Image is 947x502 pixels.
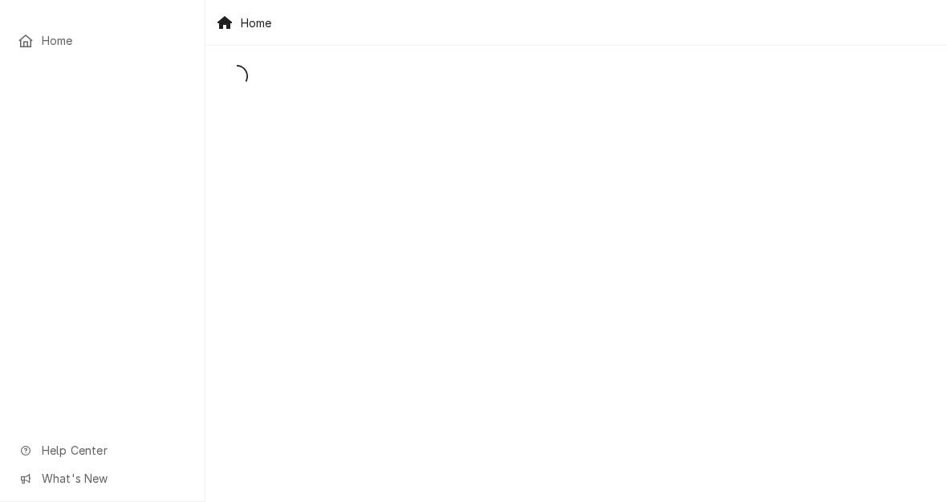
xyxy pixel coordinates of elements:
[10,437,195,464] a: Go to Help Center
[10,465,195,492] a: Go to What's New
[42,32,187,49] span: Home
[10,27,195,54] a: Home
[42,470,185,487] span: What's New
[42,442,185,459] span: Help Center
[226,60,248,94] span: Loading...
[205,46,947,113] div: Dashboard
